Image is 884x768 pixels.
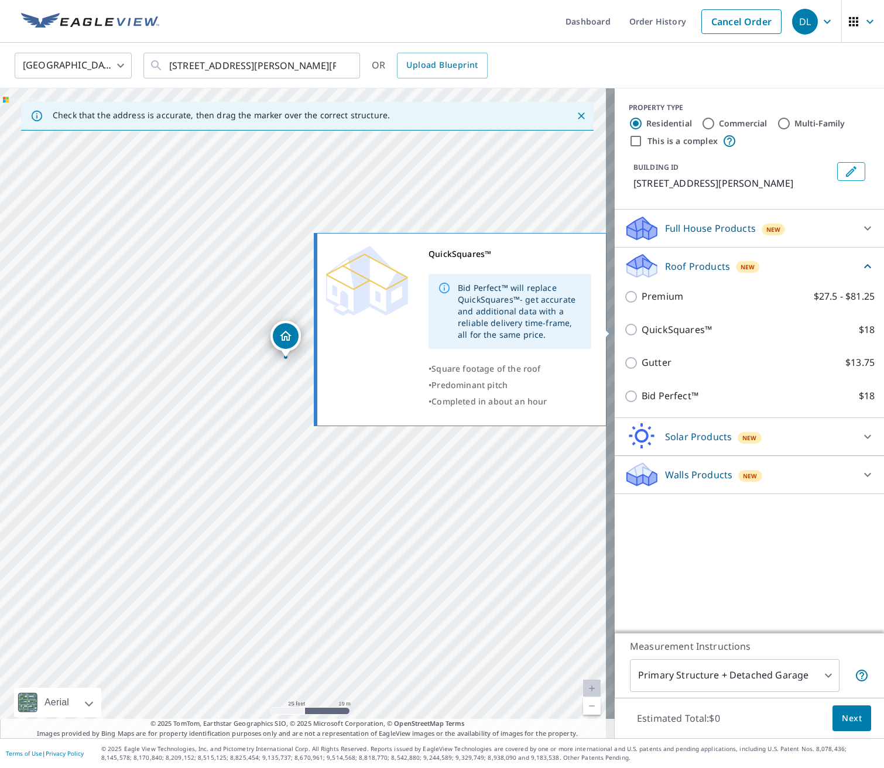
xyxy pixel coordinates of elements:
span: Next [842,711,862,726]
p: Measurement Instructions [630,639,869,653]
p: Check that the address is accurate, then drag the marker over the correct structure. [53,110,390,121]
div: • [429,377,591,393]
span: New [743,471,758,481]
p: Premium [642,289,683,304]
p: Estimated Total: $0 [628,705,729,731]
span: Completed in about an hour [431,396,547,407]
img: EV Logo [21,13,159,30]
a: Privacy Policy [46,749,84,757]
a: Current Level 20, Zoom In Disabled [583,680,601,697]
p: Walls Products [665,468,732,482]
span: Predominant pitch [431,379,508,390]
a: OpenStreetMap [394,719,443,728]
p: BUILDING ID [633,162,679,172]
div: Bid Perfect™ will replace QuickSquares™- get accurate and additional data with a reliable deliver... [458,277,582,345]
div: • [429,361,591,377]
img: Premium [326,246,408,316]
span: Your report will include the primary structure and a detached garage if one exists. [855,668,869,683]
input: Search by address or latitude-longitude [169,49,336,82]
div: Full House ProductsNew [624,214,875,242]
a: Cancel Order [701,9,782,34]
div: QuickSquares™ [429,246,591,262]
div: [GEOGRAPHIC_DATA] [15,49,132,82]
span: Upload Blueprint [406,58,478,73]
a: Current Level 20, Zoom Out [583,697,601,715]
div: PROPERTY TYPE [629,102,870,113]
p: | [6,750,84,757]
label: Multi-Family [794,118,845,129]
span: Square footage of the roof [431,363,540,374]
div: Aerial [14,688,101,717]
div: Primary Structure + Detached Garage [630,659,840,692]
p: $27.5 - $81.25 [814,289,875,304]
p: Full House Products [665,221,756,235]
button: Close [574,108,589,124]
p: Gutter [642,355,671,370]
button: Edit building 1 [837,162,865,181]
div: DL [792,9,818,35]
p: $13.75 [845,355,875,370]
div: Aerial [41,688,73,717]
div: Roof ProductsNew [624,252,875,280]
p: Roof Products [665,259,730,273]
div: Dropped pin, building 1, Residential property, 1253 Saint Andrews Dr Rockledge, FL 32955 [270,321,301,357]
a: Upload Blueprint [397,53,487,78]
span: New [766,225,781,234]
p: Bid Perfect™ [642,389,698,403]
label: Residential [646,118,692,129]
div: Solar ProductsNew [624,423,875,451]
span: New [741,262,755,272]
span: © 2025 TomTom, Earthstar Geographics SIO, © 2025 Microsoft Corporation, © [150,719,465,729]
span: New [742,433,757,443]
a: Terms of Use [6,749,42,757]
a: Terms [446,719,465,728]
p: Solar Products [665,430,732,444]
p: QuickSquares™ [642,323,712,337]
label: This is a complex [647,135,718,147]
p: © 2025 Eagle View Technologies, Inc. and Pictometry International Corp. All Rights Reserved. Repo... [101,745,878,762]
p: $18 [859,323,875,337]
div: • [429,393,591,410]
label: Commercial [719,118,767,129]
p: $18 [859,389,875,403]
p: [STREET_ADDRESS][PERSON_NAME] [633,176,832,190]
div: OR [372,53,488,78]
button: Next [832,705,871,732]
div: Walls ProductsNew [624,461,875,489]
